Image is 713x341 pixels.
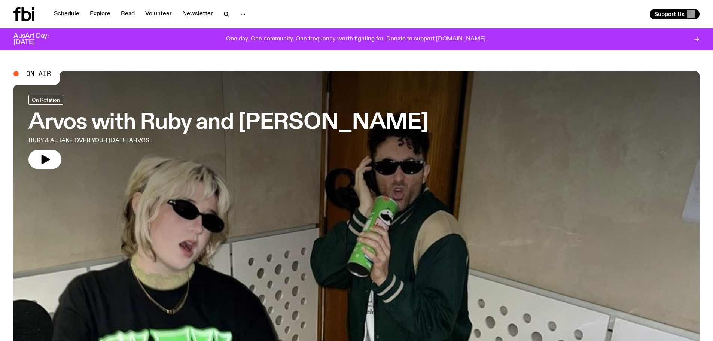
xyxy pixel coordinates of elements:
[28,112,428,133] h3: Arvos with Ruby and [PERSON_NAME]
[141,9,176,19] a: Volunteer
[32,97,60,103] span: On Rotation
[26,70,51,77] span: On Air
[650,9,700,19] button: Support Us
[13,33,61,46] h3: AusArt Day: [DATE]
[226,36,487,43] p: One day. One community. One frequency worth fighting for. Donate to support [DOMAIN_NAME].
[28,95,63,105] a: On Rotation
[28,95,428,169] a: Arvos with Ruby and [PERSON_NAME]RUBY & AL TAKE OVER YOUR [DATE] ARVOS!
[178,9,217,19] a: Newsletter
[28,136,220,145] p: RUBY & AL TAKE OVER YOUR [DATE] ARVOS!
[49,9,84,19] a: Schedule
[654,11,685,18] span: Support Us
[116,9,139,19] a: Read
[85,9,115,19] a: Explore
